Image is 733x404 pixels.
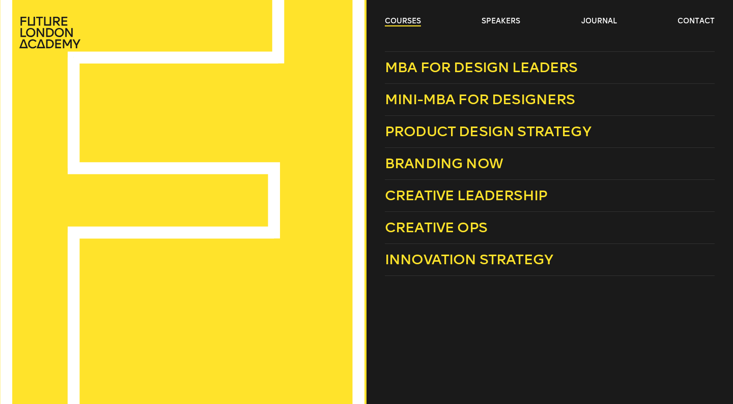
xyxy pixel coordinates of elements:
[385,187,547,204] span: Creative Leadership
[385,251,553,268] span: Innovation Strategy
[385,116,715,148] a: Product Design Strategy
[581,16,617,26] a: journal
[385,84,715,116] a: Mini-MBA for Designers
[385,16,421,26] a: courses
[385,59,578,76] span: MBA for Design Leaders
[385,123,591,140] span: Product Design Strategy
[385,244,715,276] a: Innovation Strategy
[482,16,520,26] a: speakers
[678,16,715,26] a: contact
[385,180,715,212] a: Creative Leadership
[385,51,715,84] a: MBA for Design Leaders
[385,212,715,244] a: Creative Ops
[385,148,715,180] a: Branding Now
[385,155,503,172] span: Branding Now
[385,219,487,236] span: Creative Ops
[385,91,575,108] span: Mini-MBA for Designers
